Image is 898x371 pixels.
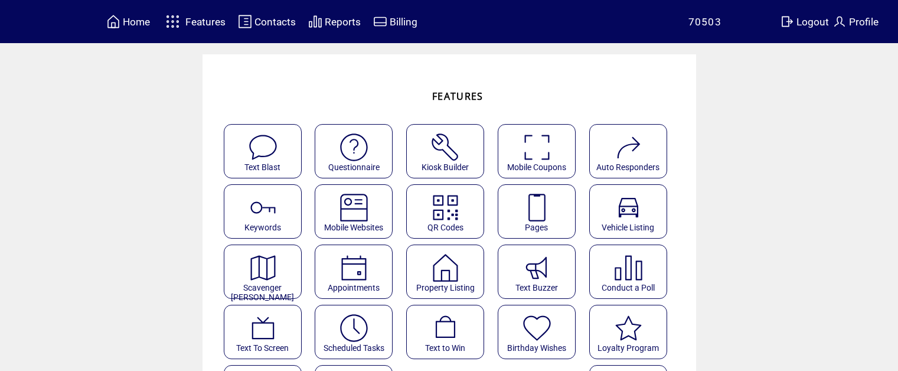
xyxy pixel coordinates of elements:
a: Billing [371,12,419,31]
a: Conduct a Poll [589,245,675,299]
a: Text Blast [224,124,309,178]
a: Reports [306,12,363,31]
span: Contacts [254,16,296,28]
span: Mobile Websites [324,223,383,232]
img: landing-pages.svg [521,192,553,223]
span: Birthday Wishes [507,343,566,353]
img: poll.svg [613,252,644,284]
span: Kiosk Builder [422,162,469,172]
img: property-listing.svg [430,252,461,284]
img: tool%201.svg [430,132,461,163]
img: vehicle-listing.svg [613,192,644,223]
span: Features [185,16,226,28]
img: scavenger.svg [247,252,279,284]
span: Vehicle Listing [602,223,654,232]
span: Loyalty Program [597,343,659,353]
a: Keywords [224,184,309,239]
span: QR Codes [427,223,463,232]
a: Appointments [315,245,400,299]
img: profile.svg [832,14,847,29]
span: Text Buzzer [515,283,558,292]
span: Billing [390,16,417,28]
a: Property Listing [406,245,492,299]
a: Mobile Websites [315,184,400,239]
a: Logout [778,12,831,31]
span: 70503 [688,16,722,28]
span: Questionnaire [328,162,380,172]
img: chart.svg [308,14,322,29]
a: Text to Win [406,305,492,359]
img: appointments.svg [338,252,370,284]
a: Kiosk Builder [406,124,492,178]
img: loyalty-program.svg [613,313,644,344]
a: Questionnaire [315,124,400,178]
span: Reports [325,16,361,28]
a: Scheduled Tasks [315,305,400,359]
span: Profile [849,16,879,28]
img: exit.svg [780,14,794,29]
img: text-buzzer.svg [521,252,553,284]
img: home.svg [106,14,120,29]
img: contacts.svg [238,14,252,29]
span: Scheduled Tasks [324,343,384,353]
a: Features [161,10,227,33]
span: Home [123,16,150,28]
span: Appointments [328,283,380,292]
span: Property Listing [416,283,475,292]
span: Pages [525,223,548,232]
a: Birthday Wishes [498,305,583,359]
img: text-to-screen.svg [247,313,279,344]
img: qr.svg [430,192,461,223]
span: FEATURES [432,90,484,103]
span: Text Blast [244,162,280,172]
span: Text To Screen [236,343,289,353]
a: Pages [498,184,583,239]
span: Keywords [244,223,281,232]
a: Profile [831,12,880,31]
img: birthday-wishes.svg [521,313,553,344]
img: questionnaire.svg [338,132,370,163]
a: Mobile Coupons [498,124,583,178]
a: Text To Screen [224,305,309,359]
a: Home [105,12,152,31]
a: Loyalty Program [589,305,675,359]
span: Scavenger [PERSON_NAME] [231,283,294,302]
a: Scavenger [PERSON_NAME] [224,245,309,299]
span: Conduct a Poll [602,283,655,292]
img: creidtcard.svg [373,14,387,29]
a: Vehicle Listing [589,184,675,239]
img: coupons.svg [521,132,553,163]
img: features.svg [162,12,183,31]
a: Text Buzzer [498,245,583,299]
img: text-to-win.svg [430,313,461,344]
img: auto-responders.svg [613,132,644,163]
span: Auto Responders [596,162,659,172]
a: Auto Responders [589,124,675,178]
img: mobile-websites.svg [338,192,370,223]
img: keywords.svg [247,192,279,223]
span: Text to Win [425,343,465,353]
span: Mobile Coupons [507,162,566,172]
img: text-blast.svg [247,132,279,163]
a: Contacts [236,12,298,31]
a: QR Codes [406,184,492,239]
span: Logout [796,16,829,28]
img: scheduled-tasks.svg [338,313,370,344]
